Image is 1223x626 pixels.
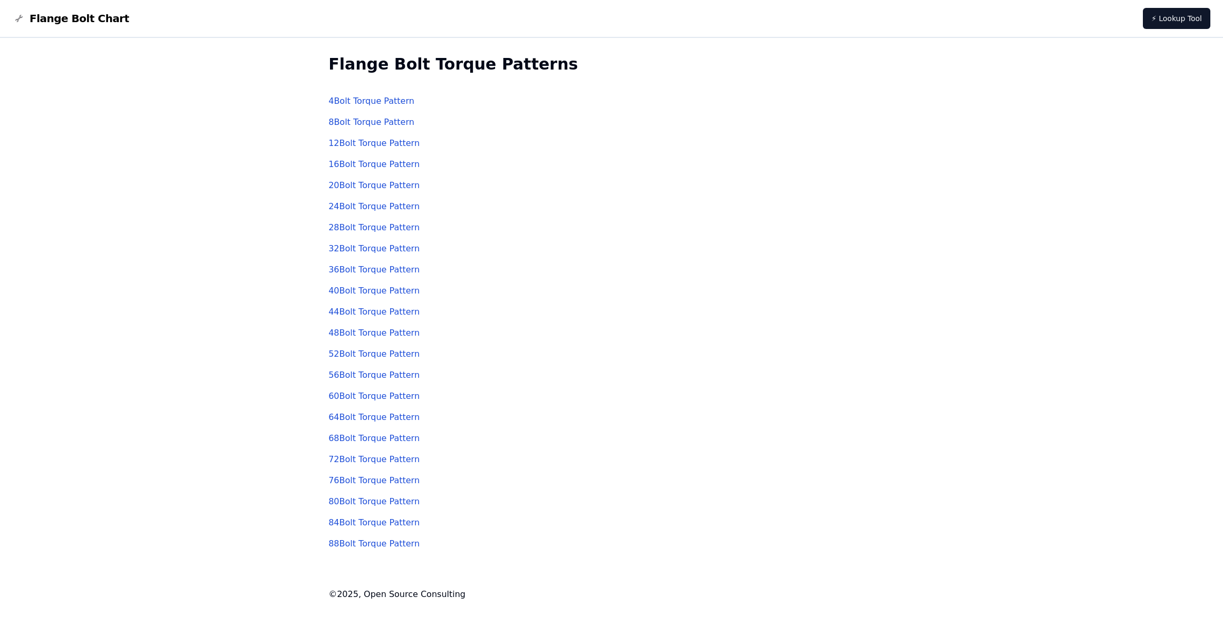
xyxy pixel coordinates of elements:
[328,588,895,601] footer: © 2025 , Open Source Consulting
[328,286,420,296] a: 40Bolt Torque Pattern
[328,55,895,74] h2: Flange Bolt Torque Patterns
[328,475,420,485] a: 76Bolt Torque Pattern
[328,433,420,443] a: 68Bolt Torque Pattern
[328,539,420,549] a: 88Bolt Torque Pattern
[328,243,420,253] a: 32Bolt Torque Pattern
[328,96,414,106] a: 4Bolt Torque Pattern
[328,117,414,127] a: 8Bolt Torque Pattern
[328,159,420,169] a: 16Bolt Torque Pattern
[1143,8,1210,29] a: ⚡ Lookup Tool
[13,12,25,25] img: Flange Bolt Chart Logo
[328,412,420,422] a: 64Bolt Torque Pattern
[328,454,420,464] a: 72Bolt Torque Pattern
[328,391,420,401] a: 60Bolt Torque Pattern
[30,11,129,26] span: Flange Bolt Chart
[328,222,420,232] a: 28Bolt Torque Pattern
[328,138,420,148] a: 12Bolt Torque Pattern
[328,201,420,211] a: 24Bolt Torque Pattern
[13,11,129,26] a: Flange Bolt Chart LogoFlange Bolt Chart
[328,370,420,380] a: 56Bolt Torque Pattern
[328,496,420,506] a: 80Bolt Torque Pattern
[328,307,420,317] a: 44Bolt Torque Pattern
[328,349,420,359] a: 52Bolt Torque Pattern
[328,328,420,338] a: 48Bolt Torque Pattern
[328,265,420,275] a: 36Bolt Torque Pattern
[328,517,420,527] a: 84Bolt Torque Pattern
[328,180,420,190] a: 20Bolt Torque Pattern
